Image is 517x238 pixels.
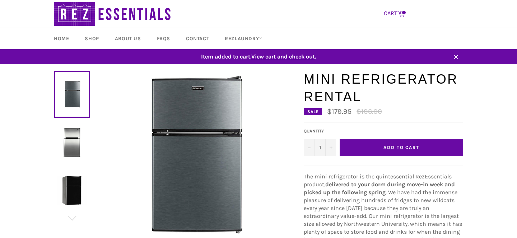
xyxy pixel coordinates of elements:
a: Contact [179,28,216,49]
s: $196.00 [357,107,382,116]
a: About Us [108,28,148,49]
strong: delivered to your dorm during move-in week and picked up the following spring [304,181,455,196]
span: Add to Cart [383,145,419,150]
label: Quantity [304,128,336,134]
button: Add to Cart [340,139,463,156]
button: Decrease quantity [304,139,315,156]
a: RezLaundry [218,28,269,49]
span: Item added to cart. . [47,53,470,61]
h1: Mini Refrigerator Rental [304,70,463,106]
img: Mini Refrigerator Rental [57,128,87,157]
span: The mini refrigerator is the quintessential RezEssentials product, [304,173,452,188]
div: Sale [304,108,322,115]
a: FAQs [150,28,177,49]
span: $179.95 [327,107,351,116]
button: Increase quantity [325,139,336,156]
a: Shop [78,28,106,49]
img: Mini Refrigerator Rental [57,176,87,205]
span: View cart and check out [251,53,315,60]
a: CART [380,6,409,21]
a: Home [47,28,76,49]
a: Item added to cart.View cart and check out. [47,49,470,64]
